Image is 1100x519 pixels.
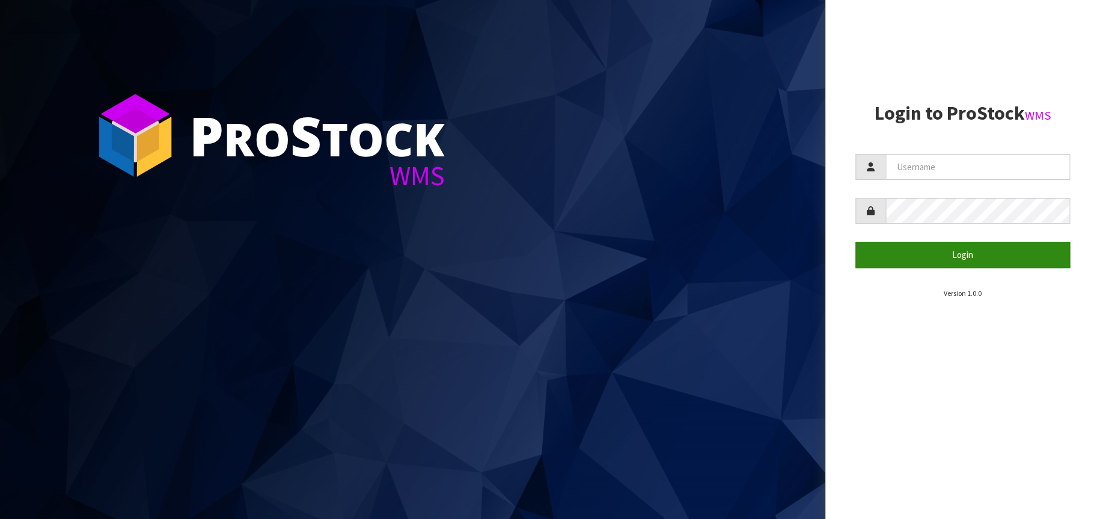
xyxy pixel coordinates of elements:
button: Login [855,242,1071,268]
small: Version 1.0.0 [944,289,982,298]
span: S [290,99,322,172]
small: WMS [1024,108,1051,123]
span: P [189,99,224,172]
img: ProStock Cube [90,90,180,180]
input: Username [885,154,1071,180]
h2: Login to ProStock [855,103,1071,124]
div: WMS [189,162,445,189]
div: ro tock [189,108,445,162]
